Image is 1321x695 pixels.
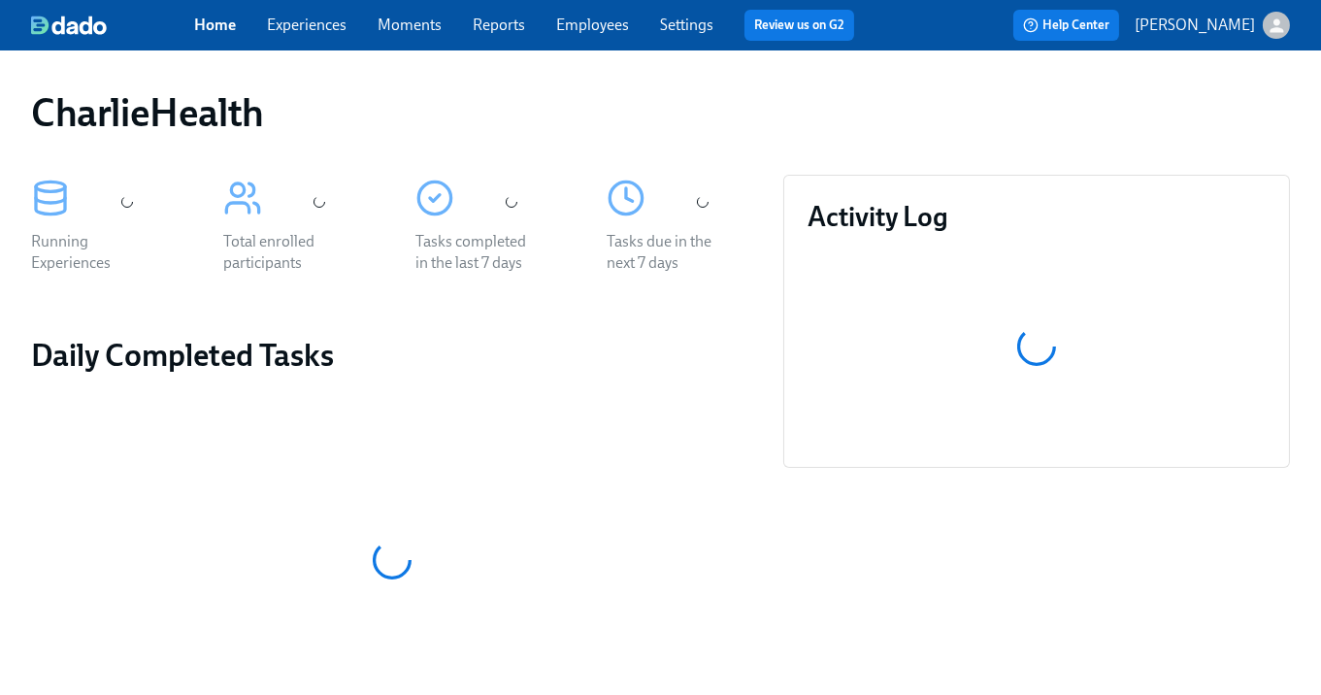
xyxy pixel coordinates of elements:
[31,336,752,375] h2: Daily Completed Tasks
[1013,10,1119,41] button: Help Center
[607,231,731,274] div: Tasks due in the next 7 days
[31,16,194,35] a: dado
[1135,15,1255,36] p: [PERSON_NAME]
[223,231,347,274] div: Total enrolled participants
[31,231,155,274] div: Running Experiences
[1023,16,1109,35] span: Help Center
[660,16,713,34] a: Settings
[378,16,442,34] a: Moments
[754,16,844,35] a: Review us on G2
[267,16,347,34] a: Experiences
[31,89,264,136] h1: CharlieHealth
[1135,12,1290,39] button: [PERSON_NAME]
[556,16,629,34] a: Employees
[744,10,854,41] button: Review us on G2
[415,231,540,274] div: Tasks completed in the last 7 days
[194,16,236,34] a: Home
[473,16,525,34] a: Reports
[31,16,107,35] img: dado
[808,199,1266,234] h3: Activity Log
